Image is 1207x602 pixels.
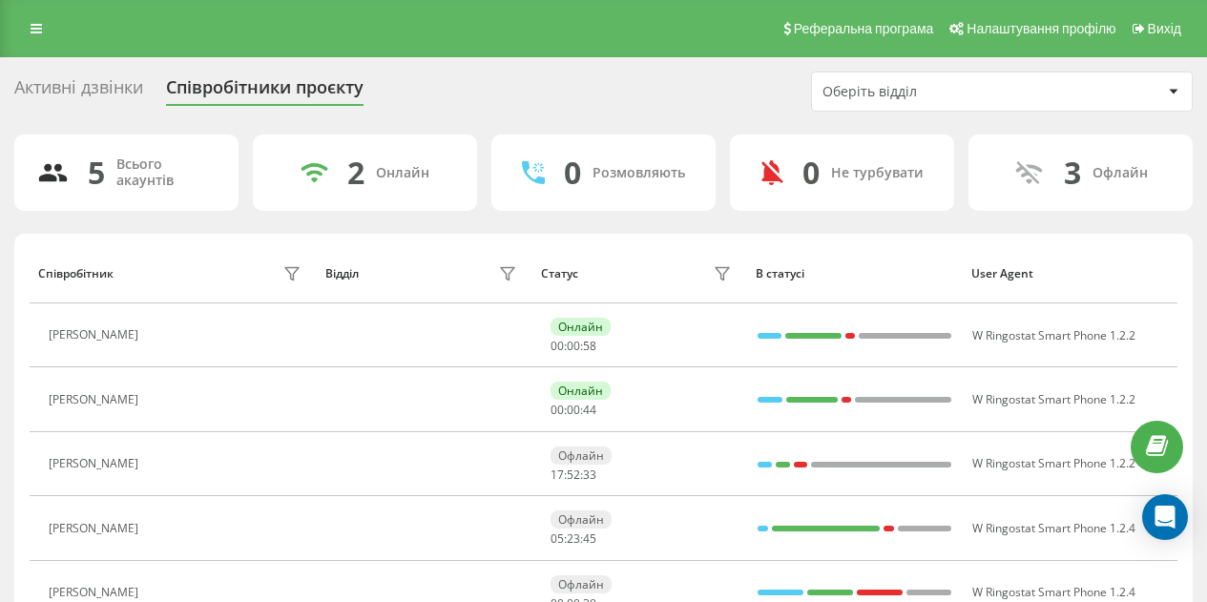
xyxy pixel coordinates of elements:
div: [PERSON_NAME] [49,457,143,470]
div: 5 [88,155,105,191]
div: Оберіть відділ [822,84,1051,100]
span: W Ringostat Smart Phone 1.2.2 [972,327,1135,343]
div: Всього акаунтів [116,156,216,189]
div: Не турбувати [831,165,924,181]
span: Вихід [1148,21,1181,36]
div: [PERSON_NAME] [49,522,143,535]
div: : : [551,340,596,353]
span: W Ringostat Smart Phone 1.2.4 [972,520,1135,536]
div: : : [551,468,596,482]
span: Налаштування профілю [967,21,1115,36]
div: Офлайн [551,575,612,593]
span: 58 [583,338,596,354]
div: В статусі [756,267,953,280]
span: 45 [583,530,596,547]
div: 3 [1064,155,1081,191]
span: W Ringostat Smart Phone 1.2.2 [972,455,1135,471]
span: 23 [567,530,580,547]
div: [PERSON_NAME] [49,328,143,342]
span: W Ringostat Smart Phone 1.2.2 [972,391,1135,407]
div: Онлайн [551,382,611,400]
div: : : [551,532,596,546]
span: 00 [567,338,580,354]
div: 0 [802,155,820,191]
span: 05 [551,530,564,547]
div: 0 [564,155,581,191]
div: 2 [347,155,364,191]
span: Реферальна програма [794,21,934,36]
div: Активні дзвінки [14,77,143,107]
div: Співробітник [38,267,114,280]
div: [PERSON_NAME] [49,393,143,406]
span: 00 [551,338,564,354]
div: Онлайн [551,318,611,336]
div: [PERSON_NAME] [49,586,143,599]
div: Онлайн [376,165,429,181]
span: 52 [567,467,580,483]
span: W Ringostat Smart Phone 1.2.4 [972,584,1135,600]
div: Статус [541,267,578,280]
div: Офлайн [551,510,612,529]
div: Співробітники проєкту [166,77,364,107]
div: Розмовляють [593,165,685,181]
div: Відділ [325,267,359,280]
div: Офлайн [1093,165,1148,181]
div: Офлайн [551,446,612,465]
div: Open Intercom Messenger [1142,494,1188,540]
div: User Agent [971,267,1169,280]
span: 44 [583,402,596,418]
span: 17 [551,467,564,483]
span: 00 [567,402,580,418]
span: 33 [583,467,596,483]
span: 00 [551,402,564,418]
div: : : [551,404,596,417]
